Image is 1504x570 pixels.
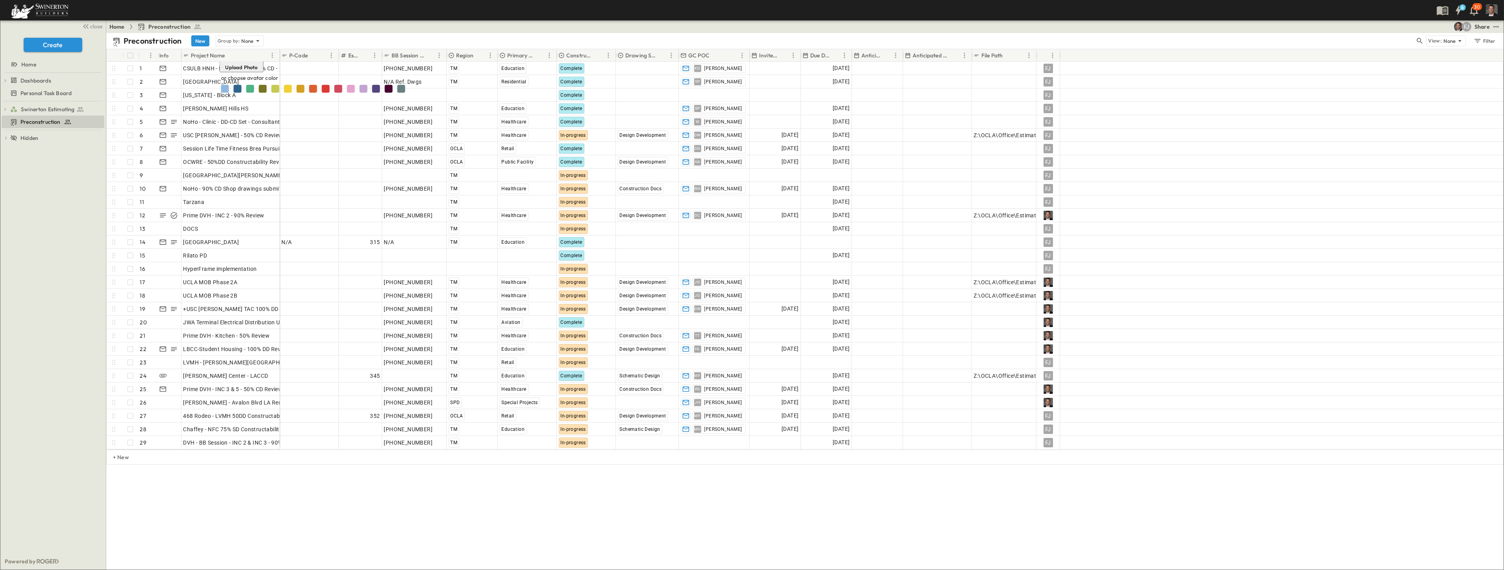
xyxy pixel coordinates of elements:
[974,131,1338,139] span: Z:\OCLA\Office\Estimating Shared\OCLA DRYWALL DIVISION\00. --- 2024 Estimates\[PHONE_NUMBER] USC ...
[223,64,261,71] p: Upload Photo
[1044,131,1053,140] div: FJ
[183,118,303,126] span: NoHo - Clinic - DD-CD Set - Consultants Review
[561,159,582,165] span: Complete
[384,305,433,313] span: [PHONE_NUMBER]
[1040,51,1048,60] button: Sort
[140,145,143,153] p: 7
[140,265,145,273] p: 16
[620,186,662,191] span: Construction Docs
[91,22,103,30] span: close
[451,293,458,298] span: TM
[2,103,104,116] div: test
[737,51,747,60] button: Menu
[183,105,249,112] span: [PERSON_NAME] Hills HS
[620,213,666,218] span: Design Development
[974,372,1432,380] span: Z:\OCLA\Office\Estimating Shared\OCLA DRYWALL DIVISION\00.---2025 Estimates\[PHONE_NUMBER] LACCD ...
[140,332,145,340] p: 21
[704,292,742,299] span: [PERSON_NAME]
[833,344,850,353] span: [DATE]
[833,278,850,287] span: [DATE]
[782,131,798,140] span: [DATE]
[561,132,586,138] span: In-progress
[384,118,433,126] span: [PHONE_NUMBER]
[620,346,666,352] span: Design Development
[561,320,582,325] span: Complete
[833,131,850,140] span: [DATE]
[183,185,306,193] span: NoHo - 90% CD Shop drawings submittal review
[140,345,146,353] p: 22
[810,51,830,59] p: Due Date
[183,171,283,179] span: [GEOGRAPHIC_DATA][PERSON_NAME]
[620,279,666,285] span: Design Development
[561,226,586,232] span: In-progress
[140,131,143,139] p: 6
[140,78,143,86] p: 2
[191,35,209,46] button: New
[561,173,586,178] span: In-progress
[833,77,850,86] span: [DATE]
[183,265,257,273] span: HyperFrame implementation
[183,359,303,366] span: LVMH - [PERSON_NAME][GEOGRAPHIC_DATA]
[451,199,458,205] span: TM
[282,238,292,246] span: N/A
[782,184,798,193] span: [DATE]
[1044,90,1053,100] div: FJ
[24,38,82,52] button: Create
[20,134,38,142] span: Hidden
[667,51,676,60] button: Menu
[1491,22,1501,31] button: test
[960,51,969,60] button: Menu
[384,318,433,326] span: [PHONE_NUMBER]
[451,279,458,285] span: TM
[241,37,254,45] p: None
[1044,77,1053,86] div: FJ
[502,213,527,218] span: Healthcare
[1044,251,1053,260] div: FJ
[141,51,150,60] button: Sort
[2,87,104,99] div: test
[1044,197,1053,207] div: FJ
[140,198,144,206] p: 11
[704,79,742,85] span: [PERSON_NAME]
[561,106,582,111] span: Complete
[704,346,742,352] span: [PERSON_NAME]
[695,215,700,215] span: DC
[502,66,525,71] span: Education
[226,51,235,60] button: Sort
[1044,211,1053,220] img: Profile Picture
[183,278,238,286] span: UCLA MOB Phase 2A
[384,332,433,340] span: [PHONE_NUMBER]
[561,266,586,272] span: In-progress
[620,333,662,338] span: Construction Docs
[833,291,850,300] span: [DATE]
[140,238,145,246] p: 14
[1044,318,1053,327] img: Profile Picture
[451,132,458,138] span: TM
[502,146,514,151] span: Retail
[561,79,582,85] span: Complete
[109,23,206,31] nav: breadcrumbs
[138,49,158,62] div: #
[502,306,527,312] span: Healthcare
[148,23,191,31] span: Preconstruction
[451,186,458,191] span: TM
[1454,22,1463,31] img: Eric Goff (egoff@swinerton.com)
[451,320,458,325] span: TM
[451,239,458,245] span: TM
[658,51,667,60] button: Sort
[183,211,264,219] span: Prime DVH - INC 2 - 90% Review
[502,279,527,285] span: Healthcare
[1044,264,1053,274] div: FJ
[20,118,61,126] span: Preconstruction
[140,225,145,233] p: 13
[268,51,277,60] button: Menu
[1044,344,1053,354] img: Profile Picture
[782,304,798,313] span: [DATE]
[974,278,1327,286] span: Z:\OCLA\Office\Estimating Shared\OCLA DRYWALL DIVISION\00. --- 2024 Estimates\[PHONE_NUMBER] UCLA...
[9,2,70,18] img: 6c363589ada0b36f064d841b69d3a419a338230e66bb0a533688fa5cc3e9e735.png
[620,373,660,379] span: Schematic Design
[507,51,534,59] p: Primary Market
[451,159,463,165] span: OCLA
